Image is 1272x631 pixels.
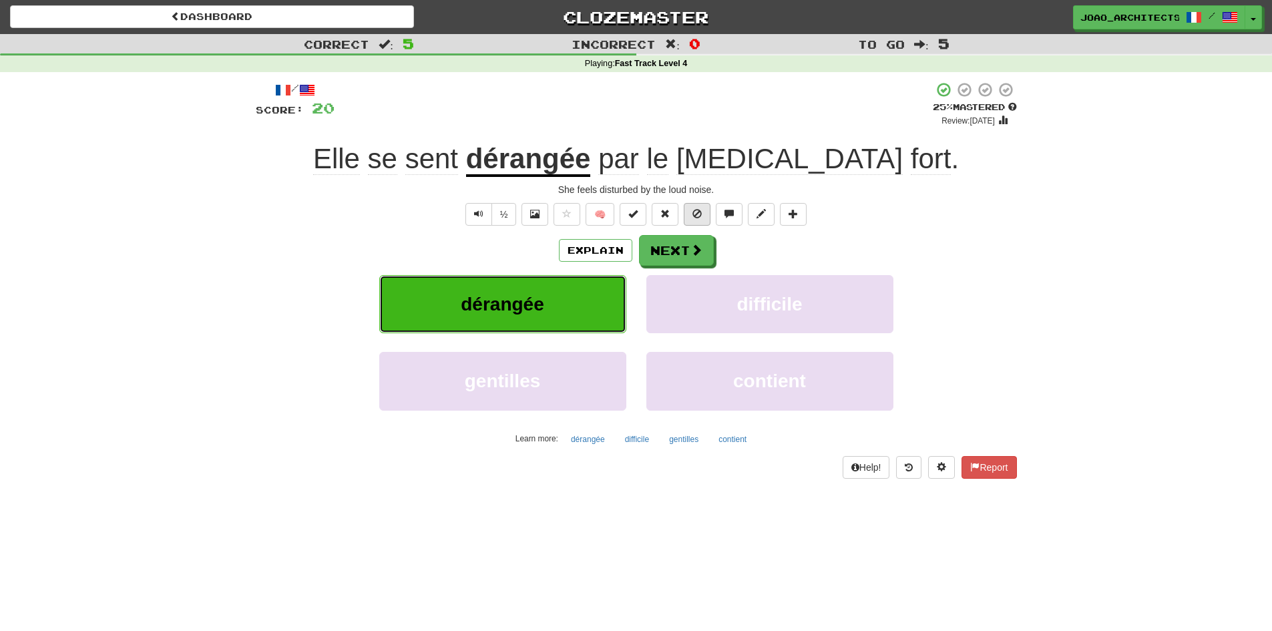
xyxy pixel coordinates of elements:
span: se [368,143,397,175]
button: Reset to 0% Mastered (alt+r) [652,203,678,226]
button: contient [646,352,893,410]
span: Correct [304,37,369,51]
u: dérangée [466,143,591,177]
span: le [647,143,669,175]
span: sent [405,143,458,175]
span: joao_architects [1080,11,1179,23]
button: 🧠 [586,203,614,226]
span: : [665,39,680,50]
button: Play sentence audio (ctl+space) [465,203,492,226]
span: : [914,39,929,50]
button: Next [639,235,714,266]
span: 5 [938,35,949,51]
a: Clozemaster [434,5,838,29]
small: Learn more: [515,434,558,443]
button: ½ [491,203,517,226]
div: Mastered [933,101,1017,114]
button: Add to collection (alt+a) [780,203,807,226]
button: gentilles [379,352,626,410]
a: Dashboard [10,5,414,28]
span: / [1209,11,1215,20]
button: Explain [559,239,632,262]
button: dérangée [379,275,626,333]
button: Round history (alt+y) [896,456,921,479]
span: dérangée [461,294,544,314]
button: Discuss sentence (alt+u) [716,203,743,226]
button: Favorite sentence (alt+f) [554,203,580,226]
button: Help! [843,456,890,479]
span: Score: [256,104,304,116]
span: difficile [736,294,802,314]
span: . [590,143,959,175]
span: contient [733,371,806,391]
span: 25 % [933,101,953,112]
button: difficile [646,275,893,333]
span: fort [911,143,951,175]
button: Report [962,456,1016,479]
div: / [256,81,335,98]
button: Set this sentence to 100% Mastered (alt+m) [620,203,646,226]
span: par [598,143,639,175]
span: To go [858,37,905,51]
button: dérangée [564,429,612,449]
button: Ignore sentence (alt+i) [684,203,710,226]
small: Review: [DATE] [941,116,995,126]
span: gentilles [465,371,541,391]
a: joao_architects / [1073,5,1245,29]
span: 5 [403,35,414,51]
div: Text-to-speech controls [463,203,517,226]
span: Incorrect [572,37,656,51]
button: Show image (alt+x) [521,203,548,226]
strong: Fast Track Level 4 [615,59,688,68]
button: gentilles [662,429,706,449]
button: contient [711,429,754,449]
button: Edit sentence (alt+d) [748,203,775,226]
button: difficile [618,429,656,449]
span: : [379,39,393,50]
span: 0 [689,35,700,51]
span: [MEDICAL_DATA] [676,143,903,175]
span: 20 [312,99,335,116]
div: She feels disturbed by the loud noise. [256,183,1017,196]
span: Elle [313,143,360,175]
